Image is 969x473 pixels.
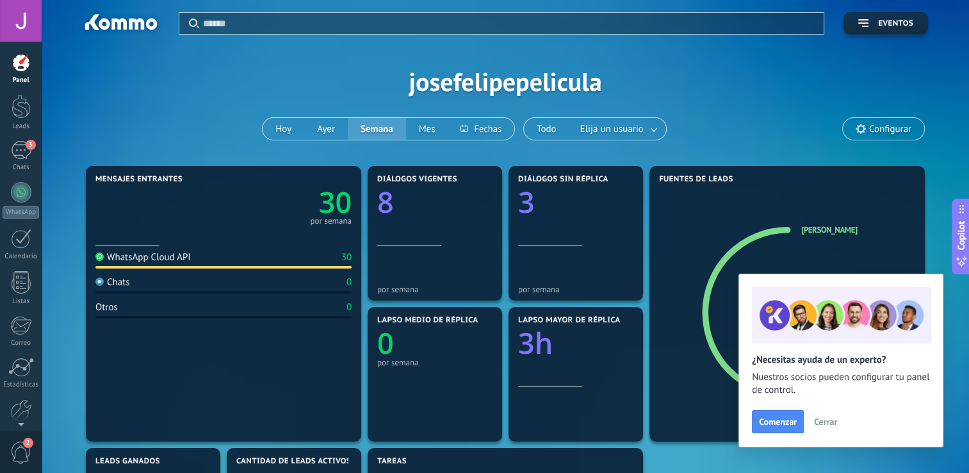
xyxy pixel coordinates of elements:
div: Otros [95,301,118,313]
text: 0 [377,324,394,363]
button: Cerrar [808,412,843,431]
span: Leads ganados [95,457,160,466]
div: 30 [341,251,352,263]
span: Tareas [377,457,407,466]
span: Diálogos vigentes [377,175,457,184]
span: Configurar [869,124,911,135]
div: 0 [346,276,352,288]
div: WhatsApp Cloud API [95,251,191,263]
button: Elija un usuario [569,118,666,140]
text: 8 [377,183,394,222]
div: Panel [3,76,40,85]
button: Comenzar [752,410,804,433]
span: Copilot [955,221,968,251]
button: Mes [406,118,448,140]
div: Estadísticas [3,381,40,389]
span: Diálogos sin réplica [518,175,608,184]
div: por semana [518,285,633,294]
img: Chats [95,278,104,286]
text: 3 [518,183,535,222]
span: Nuestros socios pueden configurar tu panel de control. [752,371,930,397]
button: Todo [524,118,569,140]
button: Ayer [304,118,348,140]
div: Chats [95,276,130,288]
div: 0 [346,301,352,313]
h2: ¿Necesitas ayuda de un experto? [752,354,930,366]
div: Chats [3,163,40,172]
span: Eventos [878,19,913,28]
span: Mensajes entrantes [95,175,183,184]
div: por semana [377,358,493,367]
div: Listas [3,297,40,306]
span: Fuentes de leads [659,175,733,184]
div: Correo [3,339,40,347]
span: Lapso medio de réplica [377,316,478,325]
button: Hoy [263,118,304,140]
span: 2 [23,438,33,448]
span: Elija un usuario [578,120,646,138]
button: Fechas [448,118,514,140]
a: 3h [518,324,633,363]
img: WhatsApp Cloud API [95,253,104,261]
button: Semana [348,118,406,140]
div: por semana [377,285,493,294]
div: WhatsApp [3,206,39,219]
span: 3 [26,140,36,150]
div: por semana [310,218,352,224]
a: [PERSON_NAME] [801,224,857,235]
text: 3h [518,324,553,363]
button: Eventos [843,12,928,35]
div: Leads [3,122,40,131]
span: Comenzar [759,417,797,426]
span: Cantidad de leads activos [236,457,351,466]
a: 30 [224,183,352,222]
div: Calendario [3,253,40,261]
span: Cerrar [814,417,837,426]
span: Lapso mayor de réplica [518,316,620,325]
text: 30 [319,183,352,222]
